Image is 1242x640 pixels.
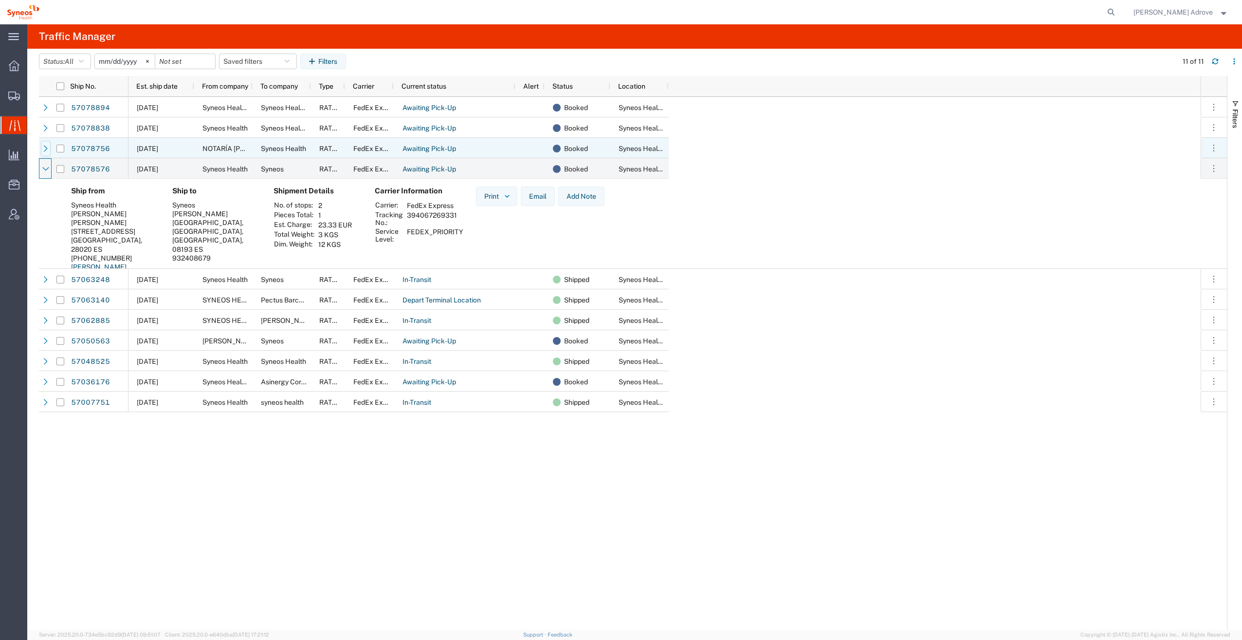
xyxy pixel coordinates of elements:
a: 57050563 [71,334,110,349]
img: logo [7,5,39,19]
span: Laura Arce [261,317,316,324]
a: In-Transit [402,395,432,411]
span: Carrier [353,82,374,90]
span: Server: 2025.20.0-734e5bc92d9 [39,632,161,638]
span: 10/08/2025 [137,337,158,345]
td: 23.33 EUR [315,220,355,230]
a: 57062885 [71,313,110,329]
button: Status:All [39,54,91,69]
span: Filters [1231,109,1239,128]
span: Shipped [564,392,589,413]
span: Syneos Health Clinical Spain [619,296,760,304]
th: Est. Charge: [274,220,315,230]
span: 10/09/2025 [137,165,158,173]
span: All [65,57,73,65]
th: Tracking No.: [375,210,403,227]
span: 10/09/2025 [137,145,158,152]
span: RATED [319,296,341,304]
th: Carrier: [375,201,403,210]
a: 57078576 [71,162,110,177]
button: Print [476,187,517,206]
a: Support [523,632,548,638]
span: Syneos Health Clinical Spain [619,165,760,173]
a: 57078894 [71,100,110,116]
div: [PERSON_NAME] [71,209,157,218]
span: Location [618,82,645,90]
a: 57048525 [71,354,110,370]
span: Syneos Health [202,165,248,173]
span: Copyright © [DATE]-[DATE] Agistix Inc., All Rights Reserved [1080,631,1230,639]
span: FedEx Express [353,276,400,283]
span: SYNEOS HEALTH [202,317,259,324]
div: Syneos Health [71,201,157,209]
span: RATED [319,317,341,324]
span: RATED [319,124,341,132]
span: To company [260,82,298,90]
span: RATED [319,358,341,365]
span: Syneos Health [202,358,248,365]
span: FedEx Express [353,104,400,112]
span: Shipped [564,351,589,372]
span: Ship No. [70,82,96,90]
span: Booked [564,97,588,118]
span: FedEx Express [353,165,400,173]
span: Syneos Health [261,145,306,152]
span: Status [552,82,573,90]
span: NOTARÍA DON ALFREDO BARRAU MORENO [202,145,289,152]
a: 57078838 [71,121,110,136]
a: Awaiting Pick-Up [402,375,457,390]
button: Add Note [558,187,604,206]
td: 394067269331 [403,210,467,227]
button: Saved filters [219,54,297,69]
div: [PERSON_NAME] [172,209,258,218]
span: RATED [319,337,341,345]
span: 10/09/2025 [137,317,158,324]
span: Booked [564,118,588,138]
span: Shipped [564,269,589,290]
span: Syneos Health Clinical Spain [619,124,760,132]
span: Current status [402,82,446,90]
span: Syneos Health / Anna Marmajewska [202,104,309,112]
div: [GEOGRAPHIC_DATA], [GEOGRAPHIC_DATA], [172,218,258,236]
a: In-Transit [402,272,432,288]
span: Shipped [564,310,589,331]
span: From company [202,82,248,90]
span: Syneos Health [202,276,248,283]
span: Pectus Barcelona [261,296,316,304]
span: Veronica Gobee [202,337,258,345]
span: Syneos [261,276,284,283]
a: Awaiting Pick-Up [402,121,457,136]
span: Client: 2025.20.0-e640dba [165,632,269,638]
img: dropdown [503,192,511,201]
a: [PERSON_NAME][EMAIL_ADDRESS][PERSON_NAME][DOMAIN_NAME] [71,263,131,300]
a: In-Transit [402,354,432,370]
input: Not set [155,54,215,69]
span: FedEx Express [353,358,400,365]
span: RATED [319,398,341,406]
span: syneos health [261,398,304,406]
span: 10/08/2025 [137,358,158,365]
a: Awaiting Pick-Up [402,334,457,349]
span: 10/09/2025 [137,296,158,304]
div: [GEOGRAPHIC_DATA], 28020 ES [71,236,157,253]
span: Booked [564,159,588,179]
th: Dim. Weight: [274,240,315,249]
span: Irene Perez Adrove [1133,7,1213,18]
a: 57063140 [71,293,110,308]
th: Total Weight: [274,230,315,240]
span: FedEx Express [353,337,400,345]
h4: Ship to [172,187,258,195]
span: Booked [564,138,588,159]
td: FedEx Express [403,201,467,210]
span: Syneos Health Clinical Spain [619,358,760,365]
a: Awaiting Pick-Up [402,141,457,157]
a: 57063248 [71,272,110,288]
span: Booked [564,372,588,392]
span: Asinergy Corporate Services [261,378,350,386]
span: RATED [319,165,341,173]
span: FedEx Express [353,317,400,324]
h4: Traffic Manager [39,24,115,49]
span: 10/07/2025 [137,378,158,386]
div: Syneos [172,201,258,209]
span: Syneos Health [261,358,306,365]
